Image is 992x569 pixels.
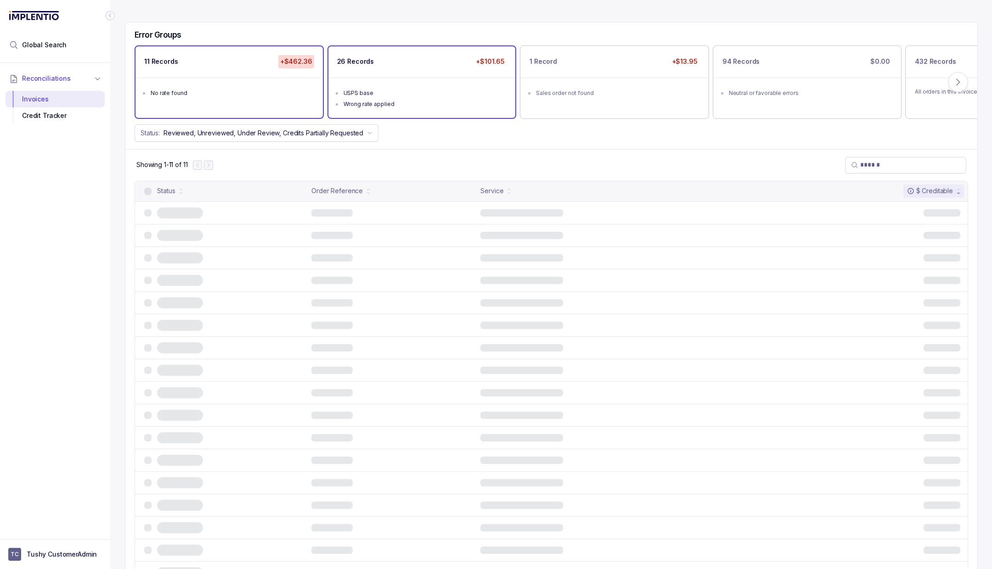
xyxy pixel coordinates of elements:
[337,57,374,66] p: 26 Records
[278,55,314,68] p: +$462.36
[136,160,187,169] p: Showing 1-11 of 11
[135,30,181,40] h5: Error Groups
[13,91,97,107] div: Invoices
[163,128,363,138] p: Reviewed, Unreviewed, Under Review, Credits Partially Requested
[22,74,71,83] span: Reconciliations
[13,107,97,124] div: Credit Tracker
[6,68,105,89] button: Reconciliations
[907,186,953,195] div: $ Creditable
[530,57,557,66] p: 1 Record
[8,548,102,561] button: User initialsTushy CustomerAdmin
[6,89,105,126] div: Reconciliations
[474,55,507,68] p: +$101.65
[27,550,97,559] p: Tushy CustomerAdmin
[670,55,699,68] p: +$13.95
[141,128,160,138] p: Status:
[344,100,506,109] div: Wrong rate applied
[144,57,178,66] p: 11 Records
[344,89,506,98] div: USPS base
[105,10,116,21] div: Collapse Icon
[480,186,503,195] div: Service
[729,89,891,98] div: Neutral or favorable errors
[135,124,378,142] button: Status:Reviewed, Unreviewed, Under Review, Credits Partially Requested
[136,160,187,169] div: Remaining page entries
[8,548,21,561] span: User initials
[311,186,363,195] div: Order Reference
[722,57,760,66] p: 94 Records
[22,40,67,50] span: Global Search
[536,89,699,98] div: Sales order not found
[868,55,892,68] p: $0.00
[157,186,175,195] div: Status
[915,57,956,66] p: 432 Records
[151,89,313,98] div: No rate found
